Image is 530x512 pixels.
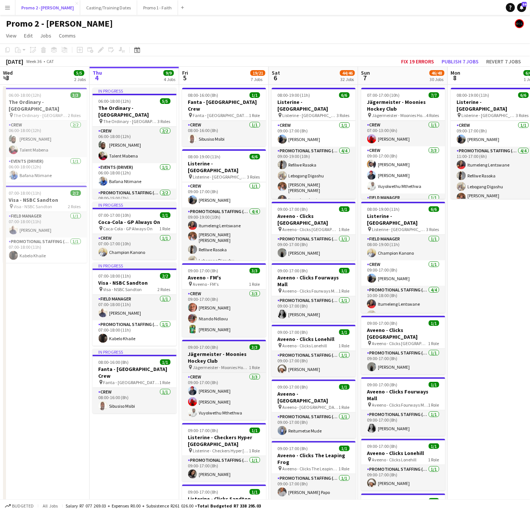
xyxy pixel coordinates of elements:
span: 1/1 [429,320,439,326]
span: 09:00-17:00 (8h) [367,498,398,504]
app-card-role: Promotional Staffing (Brand Ambassadors)1/109:00-17:00 (8h)[PERSON_NAME] [272,235,356,260]
h1: Promo 2 - [PERSON_NAME] [6,18,113,29]
span: 4 [91,74,102,82]
app-job-card: 09:00-17:00 (8h)1/1Aveeno - Clicks Fourways Mall Aveeno - Clicks Fourways Mall1 RolePromotional S... [272,263,356,322]
span: 3 Roles [516,113,529,118]
span: 1/1 [339,268,350,273]
a: View [3,31,19,41]
span: Aveeno - Clicks Lonehill [372,457,417,462]
app-card-role: Crew2/206:00-18:00 (12h)[PERSON_NAME]Talent Mabena [93,127,177,163]
span: 3/3 [250,268,260,273]
span: 09:00-17:00 (8h) [188,428,219,433]
span: 1/1 [429,498,439,504]
span: Week 36 [25,59,43,64]
span: Sun [361,69,370,76]
span: 1 Role [339,227,350,232]
app-job-card: In progress07:00-18:00 (11h)2/2Visa - NSBC Sandton Visa - NSBC Sandton2 RolesField Manager1/107:0... [93,263,177,346]
app-card-role: Crew2/206:00-18:00 (12h)[PERSON_NAME]Talent Mabena [3,121,87,157]
app-job-card: 09:00-17:00 (8h)3/3Aveeno - FM's Aveeno - FM's1 RoleCrew3/309:00-17:00 (8h)[PERSON_NAME]Ntando Nd... [182,263,266,337]
span: 3 [2,74,13,82]
app-card-role: Events (Driver)1/106:00-18:00 (12h)Bafana Ntimane [93,163,177,189]
app-card-role: Promotional Staffing (Brand Ambassadors)4/409:00-19:00 (10h)Itumeleng Lentswane[PERSON_NAME] [PER... [182,207,266,268]
span: Comms [59,32,76,39]
span: 3/3 [70,92,81,98]
span: Aveeno - Clicks Fourways Mall [372,402,428,408]
span: 09:00-17:00 (8h) [367,382,398,387]
span: 54 [522,2,527,7]
app-card-role: Promotional Staffing (Brand Ambassadors)1/109:00-17:00 (8h)[PERSON_NAME] [272,296,356,322]
h3: Aveeno - Clicks Lonehill [272,336,356,342]
span: 09:00-17:00 (8h) [188,268,219,273]
span: 3 Roles [427,227,439,232]
span: Budgeted [12,503,34,509]
span: Listerine - [GEOGRAPHIC_DATA] [193,174,247,180]
span: 1/1 [250,489,260,495]
span: 3 Roles [158,119,171,124]
div: 09:00-17:00 (8h)1/1Aveeno - Clicks Lonehill Aveeno - Clicks Lonehill1 RolePromotional Staffing (B... [272,325,356,377]
app-job-card: 08:00-16:00 (8h)1/1Fanta - [GEOGRAPHIC_DATA] Crew Fanta - [GEOGRAPHIC_DATA] Crew1 RoleCrew1/108:0... [182,88,266,146]
app-card-role: Crew1/109:00-17:00 (8h)[PERSON_NAME] [272,121,356,147]
button: Fix 19 errors [398,57,437,66]
div: 30 Jobs [430,77,444,82]
app-job-card: 09:00-17:00 (8h)1/1Listerine - Checkers Hyper [GEOGRAPHIC_DATA] Listerine - Checkers Hyper [GEOGR... [182,423,266,482]
span: 2 Roles [68,204,81,209]
span: Sat [272,69,280,76]
h3: Aveeno - Clicks Fourways Mall [272,274,356,288]
div: In progress [93,202,177,208]
app-job-card: 09:00-17:00 (8h)1/1Aveeno - [GEOGRAPHIC_DATA] Aveeno - [GEOGRAPHIC_DATA]1 RolePromotional Staffin... [272,380,356,438]
app-job-card: In progress08:00-16:00 (8h)1/1Fanta - [GEOGRAPHIC_DATA] Crew Fanta - [GEOGRAPHIC_DATA] Crew1 Role... [93,349,177,413]
app-job-card: In progress07:00-17:00 (10h)1/1Coca-Cola - GP Always On Coca-Cola - GP Always On1 RoleCrew1/107:0... [93,202,177,260]
app-job-card: 09:00-17:00 (8h)1/1Aveeno - Clicks [GEOGRAPHIC_DATA] Aveeno - Clicks [GEOGRAPHIC_DATA]1 RolePromo... [272,202,356,260]
div: 2 Jobs [74,77,86,82]
button: Publish 7 jobs [439,57,482,66]
span: 3 Roles [247,174,260,180]
h3: Aveeno - Clicks [GEOGRAPHIC_DATA] [361,327,445,340]
h3: Listerine - Clicks Sandton [182,495,266,502]
h3: Aveeno - Clicks [GEOGRAPHIC_DATA] [272,213,356,226]
span: 8 [450,74,461,82]
div: 7 Jobs [251,77,265,82]
span: 08:00-19:00 (11h) [278,92,310,98]
span: 5/5 [74,70,84,76]
app-card-role: Promotional Staffing (Brand Ambassadors)1/109:00-17:00 (8h)[PERSON_NAME] [361,349,445,374]
span: 46/48 [430,70,445,76]
span: 5 [181,74,188,82]
span: 1/1 [160,212,171,218]
app-job-card: 06:00-18:00 (12h)3/3The Ordinary - [GEOGRAPHIC_DATA] The Ordinary - [GEOGRAPHIC_DATA]2 RolesCrew2... [3,88,87,183]
h3: Coca-Cola - GP Always On [93,219,177,225]
span: 4 Roles [427,113,439,118]
span: Jägermeister - Moonies Hockey Club [193,365,249,370]
app-job-card: 08:00-19:00 (11h)6/6Listerine - [GEOGRAPHIC_DATA] Listerine - [GEOGRAPHIC_DATA]3 RolesField Manag... [182,149,266,260]
span: 09:00-17:00 (8h) [278,268,308,273]
div: In progress [93,263,177,269]
app-card-role: Promotional Staffing (Brand Ambassadors)1/107:00-18:00 (11h)Kabelo Khaile [3,237,87,263]
span: The Ordinary - [GEOGRAPHIC_DATA] [14,113,68,118]
app-card-role: Field Manager1/107:00-18:00 (11h)[PERSON_NAME] [93,295,177,320]
span: Listerine - [GEOGRAPHIC_DATA] [372,227,427,232]
span: Edit [24,32,33,39]
app-card-role: Promotional Staffing (Brand Ambassadors)1/109:00-17:00 (8h)[PERSON_NAME] [182,456,266,482]
a: Comms [56,31,79,41]
span: Aveeno - Clicks The Leaping Frog [283,466,339,471]
div: 09:00-17:00 (8h)1/1Aveeno - Clicks Lonehill Aveeno - Clicks Lonehill1 RolePromotional Staffing (B... [361,439,445,491]
div: Salary R7 077 269.03 + Expenses R0.00 + Subsistence R261 026.00 = [66,503,261,509]
span: Aveeno - Clicks [GEOGRAPHIC_DATA] [372,341,428,346]
div: 07:00-18:00 (11h)2/2Visa - NSBC Sandton Visa - NSBC Sandton2 RolesField Manager1/107:00-18:00 (11... [3,186,87,263]
span: Aveeno - Clicks [GEOGRAPHIC_DATA] [283,227,339,232]
app-card-role: Crew3/309:00-17:00 (8h)[PERSON_NAME][PERSON_NAME]Vuyolwethu Mthethwa [361,146,445,194]
span: 1 Role [428,402,439,408]
div: 09:00-17:00 (8h)1/1Aveeno - Clicks Fourways Mall Aveeno - Clicks Fourways Mall1 RolePromotional S... [361,377,445,436]
app-card-role: Promotional Staffing (Brand Ambassadors)1/107:00-18:00 (11h)Kabelo Khaile [93,320,177,346]
span: 08:00-19:00 (11h) [367,206,400,212]
span: View [6,32,16,39]
span: Mon [451,69,461,76]
span: 1/1 [160,359,171,365]
span: 3/3 [250,344,260,350]
span: 1/1 [339,384,350,390]
span: 1/1 [250,428,260,433]
app-job-card: 09:00-17:00 (8h)1/1Aveeno - Clicks The Leaping Frog Aveeno - Clicks The Leaping Frog1 RolePromoti... [272,441,356,500]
